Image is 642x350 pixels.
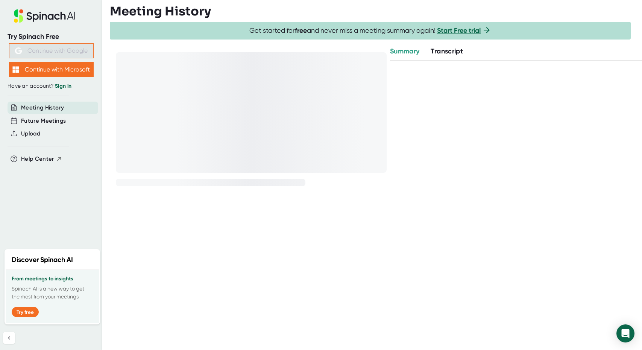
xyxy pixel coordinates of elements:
button: Future Meetings [21,117,66,125]
button: Upload [21,129,40,138]
button: Meeting History [21,103,64,112]
span: Help Center [21,155,54,163]
div: Open Intercom Messenger [616,324,634,342]
button: Try free [12,307,39,317]
a: Start Free trial [437,26,481,35]
h2: Discover Spinach AI [12,255,73,265]
b: free [295,26,307,35]
button: Help Center [21,155,62,163]
h3: Meeting History [110,4,211,18]
p: Spinach AI is a new way to get the most from your meetings [12,285,93,301]
img: Aehbyd4JwY73AAAAAElFTkSuQmCC [15,47,22,54]
span: Summary [390,47,419,55]
div: Have an account? [8,83,95,90]
button: Transcript [431,46,463,56]
div: Try Spinach Free [8,32,95,41]
span: Transcript [431,47,463,55]
button: Continue with Microsoft [9,62,94,77]
button: Summary [390,46,419,56]
h3: From meetings to insights [12,276,93,282]
span: Get started for and never miss a meeting summary again! [249,26,491,35]
button: Collapse sidebar [3,332,15,344]
button: Continue with Google [9,43,94,58]
a: Sign in [55,83,71,89]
